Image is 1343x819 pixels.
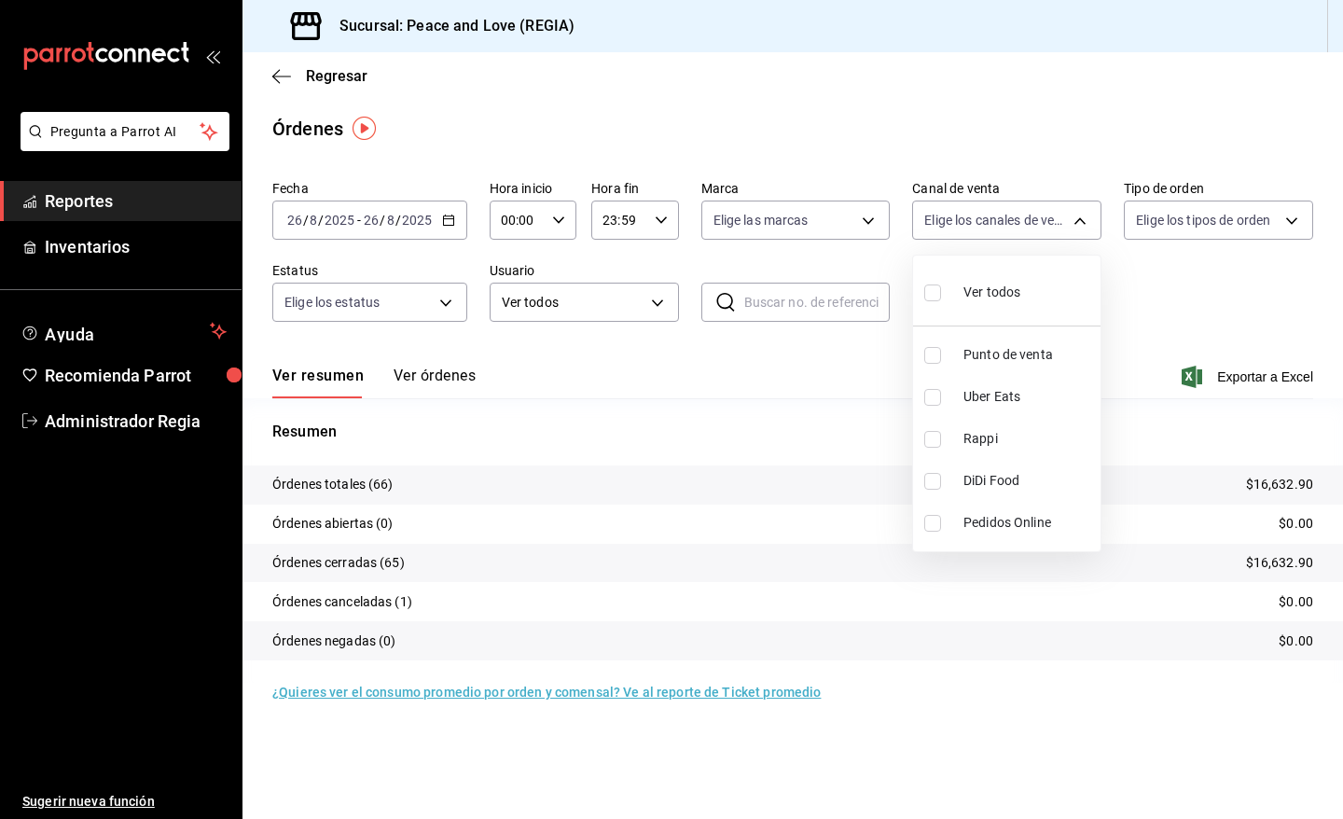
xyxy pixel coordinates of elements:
[963,429,1093,449] span: Rappi
[963,345,1093,365] span: Punto de venta
[963,387,1093,407] span: Uber Eats
[963,513,1093,533] span: Pedidos Online
[963,471,1093,491] span: DiDi Food
[963,283,1020,302] span: Ver todos
[353,117,376,140] img: Tooltip marker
